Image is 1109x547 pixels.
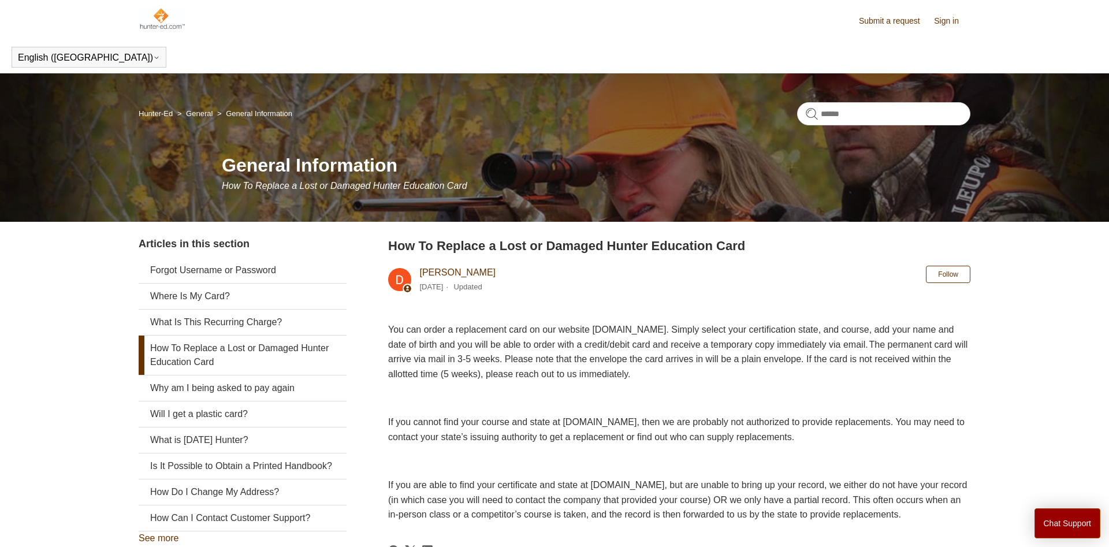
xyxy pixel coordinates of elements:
[215,109,292,118] li: General Information
[934,15,970,27] a: Sign in
[226,109,292,118] a: General Information
[18,53,160,63] button: English ([GEOGRAPHIC_DATA])
[139,109,175,118] li: Hunter-Ed
[139,238,250,250] span: Articles in this section
[453,282,482,291] li: Updated
[139,7,185,30] img: Hunter-Ed Help Center home page
[139,310,347,335] a: What Is This Recurring Charge?
[388,417,965,442] span: If you cannot find your course and state at [DOMAIN_NAME], then we are probably not authorized to...
[388,236,970,255] h2: How To Replace a Lost or Damaged Hunter Education Card
[419,267,496,277] a: [PERSON_NAME]
[139,533,178,543] a: See more
[926,266,970,283] button: Follow Article
[797,102,970,125] input: Search
[222,181,467,191] span: How To Replace a Lost or Damaged Hunter Education Card
[139,375,347,401] a: Why am I being asked to pay again
[139,427,347,453] a: What is [DATE] Hunter?
[139,284,347,309] a: Where Is My Card?
[139,109,173,118] a: Hunter-Ed
[388,325,967,379] span: You can order a replacement card on our website [DOMAIN_NAME]. Simply select your certification s...
[419,282,443,291] time: 03/04/2024, 10:49
[175,109,215,118] li: General
[139,453,347,479] a: Is It Possible to Obtain a Printed Handbook?
[388,480,967,519] span: If you are able to find your certificate and state at [DOMAIN_NAME], but are unable to bring up y...
[139,401,347,427] a: Will I get a plastic card?
[139,505,347,531] a: How Can I Contact Customer Support?
[222,151,970,179] h1: General Information
[1034,508,1101,538] button: Chat Support
[859,15,932,27] a: Submit a request
[139,336,347,375] a: How To Replace a Lost or Damaged Hunter Education Card
[139,258,347,283] a: Forgot Username or Password
[186,109,213,118] a: General
[139,479,347,505] a: How Do I Change My Address?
